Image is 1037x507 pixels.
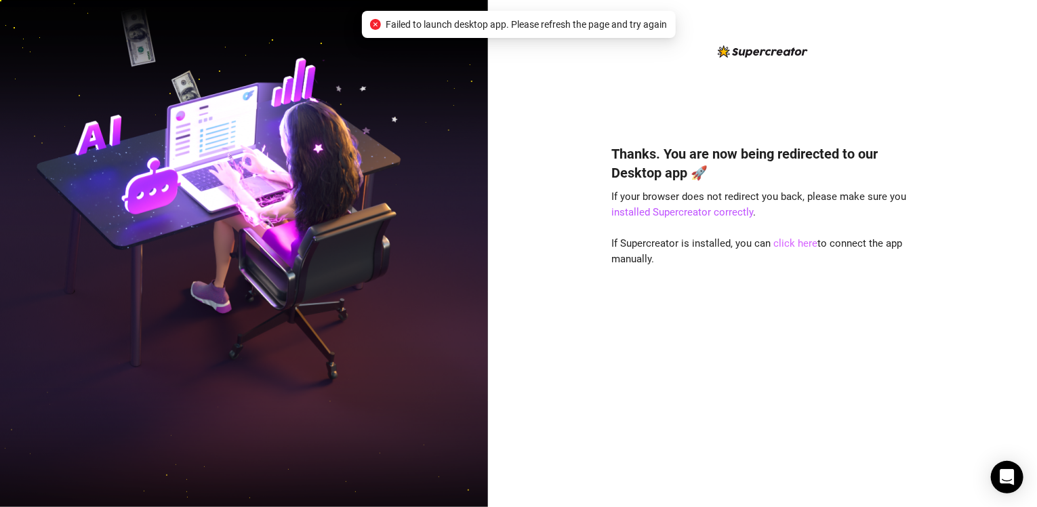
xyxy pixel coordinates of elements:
[611,144,914,182] h4: Thanks. You are now being redirected to our Desktop app 🚀
[386,17,668,32] span: Failed to launch desktop app. Please refresh the page and try again
[773,237,817,249] a: click here
[611,206,753,218] a: installed Supercreator correctly
[611,237,902,266] span: If Supercreator is installed, you can to connect the app manually.
[991,461,1023,493] div: Open Intercom Messenger
[611,190,906,219] span: If your browser does not redirect you back, please make sure you .
[718,45,808,58] img: logo-BBDzfeDw.svg
[370,19,381,30] span: close-circle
